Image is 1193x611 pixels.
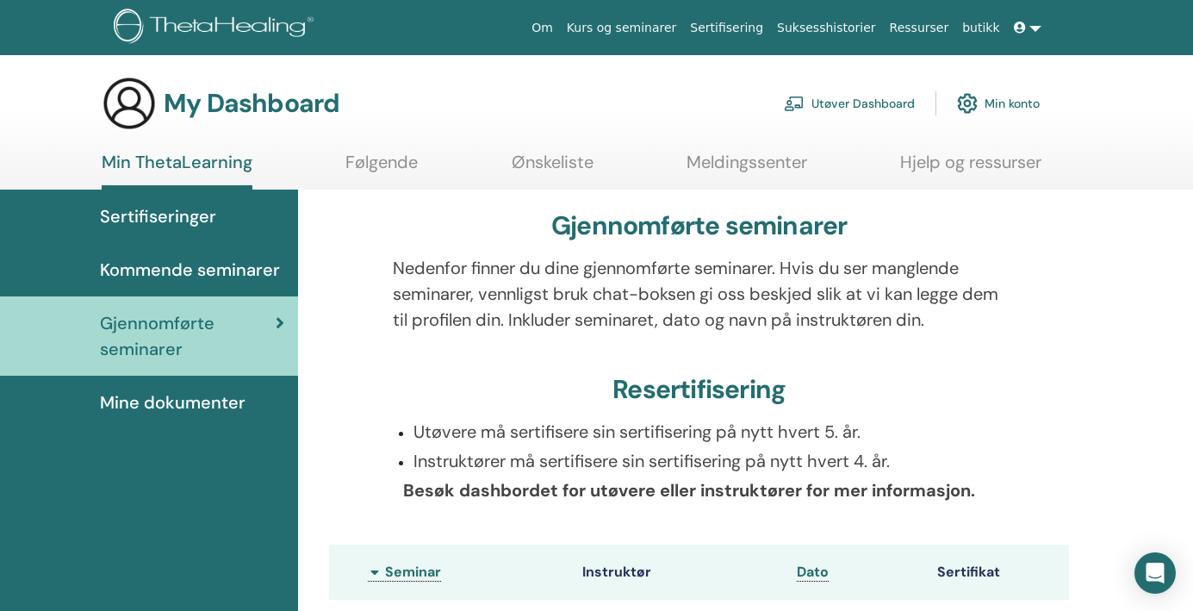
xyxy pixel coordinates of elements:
[100,203,216,229] span: Sertifiseringer
[551,210,847,241] h3: Gjennomførte seminarer
[560,12,683,44] a: Kurs og seminarer
[957,84,1040,122] a: Min konto
[102,152,252,190] a: Min ThetaLearning
[100,257,280,283] span: Kommende seminarer
[413,448,1005,474] p: Instruktører må sertifisere sin sertifisering på nytt hvert 4. år.
[784,96,805,111] img: chalkboard-teacher.svg
[797,563,829,582] a: Dato
[957,89,978,118] img: cog.svg
[512,152,593,185] a: Ønskeliste
[413,419,1005,445] p: Utøvere må sertifisere sin sertifisering på nytt hvert 5. år.
[100,390,245,415] span: Mine dokumenter
[574,545,788,600] th: Instruktør
[1134,552,1176,594] div: Open Intercom Messenger
[164,88,339,119] h3: My Dashboard
[883,12,956,44] a: Ressurser
[102,76,157,131] img: generic-user-icon.jpg
[612,374,786,405] h3: Resertifisering
[784,84,915,122] a: Utøver Dashboard
[345,152,418,185] a: Følgende
[929,545,1069,600] th: Sertifikat
[683,12,770,44] a: Sertifisering
[900,152,1041,185] a: Hjelp og ressurser
[955,12,1006,44] a: butikk
[770,12,883,44] a: Suksesshistorier
[100,310,276,362] span: Gjennomførte seminarer
[393,255,1005,333] p: Nedenfor finner du dine gjennomførte seminarer. Hvis du ser manglende seminarer, vennligst bruk c...
[403,479,975,502] b: Besøk dashbordet for utøvere eller instruktører for mer informasjon.
[525,12,560,44] a: Om
[114,9,320,47] img: logo.png
[687,152,807,185] a: Meldingssenter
